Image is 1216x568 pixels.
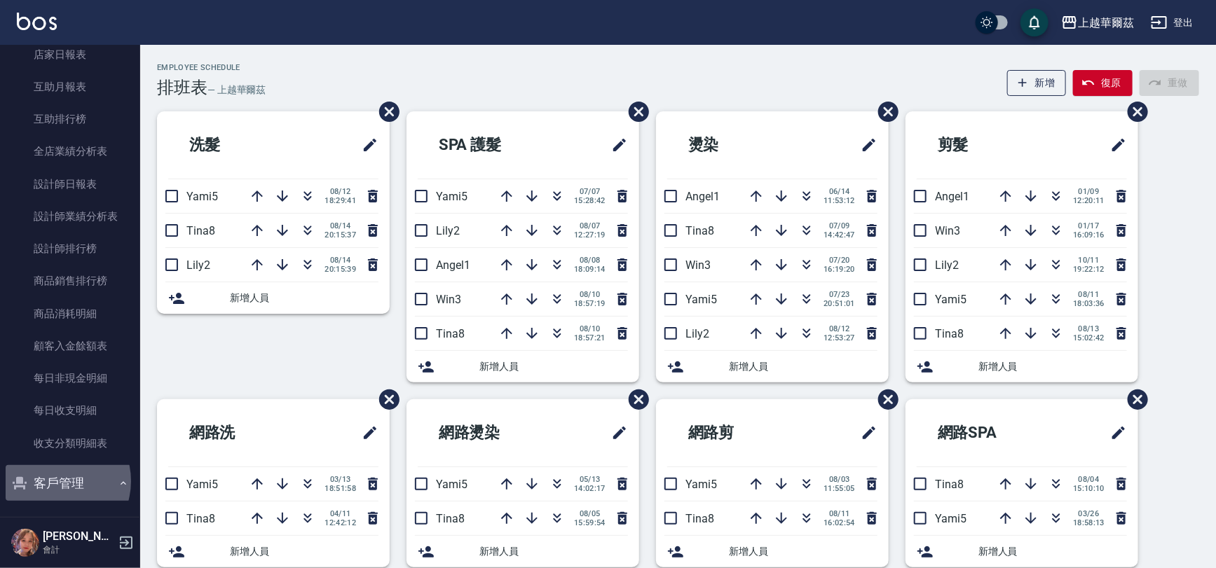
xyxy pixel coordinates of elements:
h2: SPA 護髮 [418,120,562,170]
span: 01/09 [1073,187,1105,196]
span: Tina8 [935,327,964,340]
span: Yami5 [685,478,717,491]
span: 03/13 [325,475,356,484]
span: 11:55:05 [824,484,855,493]
span: 刪除班表 [1117,379,1150,420]
a: 商品消耗明細 [6,298,135,330]
span: 刪除班表 [868,91,901,132]
span: 08/07 [574,221,606,230]
a: 互助排行榜 [6,103,135,135]
a: 商品銷售排行榜 [6,265,135,297]
span: 修改班表的標題 [603,416,628,450]
span: Yami5 [436,478,467,491]
img: Logo [17,13,57,30]
h2: 洗髮 [168,120,297,170]
span: 16:19:20 [824,265,855,274]
div: 新增人員 [157,282,390,314]
span: 14:42:47 [824,230,855,240]
span: 新增人員 [978,359,1127,374]
span: Yami5 [436,190,467,203]
span: 07/20 [824,256,855,265]
a: 收支分類明細表 [6,427,135,459]
a: 顧客入金餘額表 [6,330,135,362]
span: 08/04 [1073,475,1105,484]
span: 修改班表的標題 [353,128,378,162]
span: 01/17 [1073,221,1105,230]
span: 新增人員 [978,544,1127,559]
span: Yami5 [186,478,218,491]
span: 修改班表的標題 [603,128,628,162]
span: Tina8 [186,512,215,525]
span: 刪除班表 [369,91,402,132]
span: Tina8 [436,512,465,525]
div: 新增人員 [407,351,639,382]
span: 修改班表的標題 [852,416,877,450]
span: Yami5 [935,512,966,525]
span: Win3 [685,258,711,272]
div: 新增人員 [656,351,889,382]
span: Win3 [935,224,960,237]
span: 12:53:27 [824,333,855,342]
button: 新增 [1007,70,1067,96]
span: 07/23 [824,290,855,299]
span: 修改班表的標題 [353,416,378,450]
button: 上越華爾茲 [1056,8,1140,37]
span: 刪除班表 [618,91,651,132]
span: 08/05 [574,509,606,518]
span: Angel1 [685,190,720,203]
span: 刪除班表 [369,379,402,420]
a: 設計師業績分析表 [6,200,135,233]
span: 15:59:54 [574,518,606,527]
span: 08/11 [1073,290,1105,299]
span: 修改班表的標題 [1102,416,1127,450]
span: 刪除班表 [1117,91,1150,132]
button: 復原 [1073,70,1133,96]
span: 08/03 [824,475,855,484]
span: Angel1 [935,190,969,203]
h6: — 上越華爾茲 [207,83,266,97]
h2: 剪髮 [917,120,1046,170]
span: 新增人員 [230,291,378,305]
span: 18:29:41 [325,196,356,205]
div: 新增人員 [906,536,1138,567]
span: Tina8 [685,224,714,237]
span: 07/09 [824,221,855,230]
button: 登出 [1145,10,1199,36]
span: 修改班表的標題 [1102,128,1127,162]
div: 新增人員 [157,536,390,567]
h2: 網路洗 [168,408,305,458]
span: 10/11 [1073,256,1105,265]
span: 08/08 [574,256,606,265]
span: 12:27:19 [574,230,606,240]
span: 18:03:36 [1073,299,1105,308]
button: save [1020,8,1048,36]
h2: 燙染 [667,120,796,170]
span: Yami5 [186,190,218,203]
span: 18:58:13 [1073,518,1105,527]
a: 設計師排行榜 [6,233,135,265]
a: 每日非現金明細 [6,362,135,394]
h2: 網路燙染 [418,408,562,458]
span: 18:09:14 [574,265,606,274]
span: Yami5 [685,293,717,306]
span: 19:22:12 [1073,265,1105,274]
span: 11:53:12 [824,196,855,205]
div: 新增人員 [906,351,1138,382]
span: Tina8 [186,224,215,237]
span: 刪除班表 [868,379,901,420]
div: 上越華爾茲 [1078,14,1134,32]
h2: Employee Schedule [157,63,266,72]
p: 會計 [43,543,114,556]
span: 15:02:42 [1073,333,1105,342]
span: 18:57:21 [574,333,606,342]
h2: 網路SPA [917,408,1060,458]
span: 16:02:54 [824,518,855,527]
span: 08/14 [325,221,356,230]
span: 05/13 [574,475,606,484]
a: 設計師日報表 [6,168,135,200]
span: 06/14 [824,187,855,196]
div: 新增人員 [407,536,639,567]
a: 互助月報表 [6,71,135,103]
span: Tina8 [935,478,964,491]
span: 刪除班表 [618,379,651,420]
